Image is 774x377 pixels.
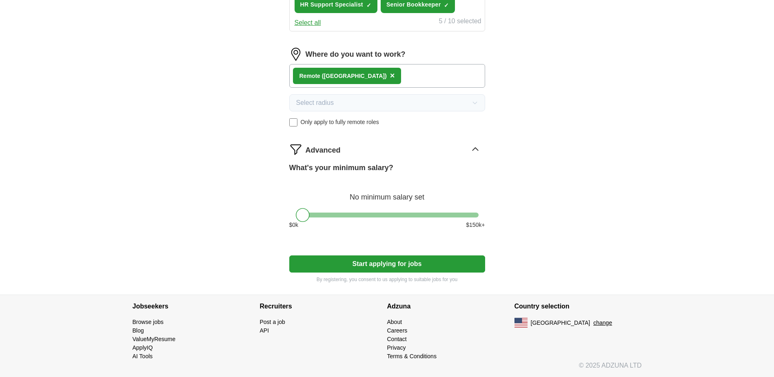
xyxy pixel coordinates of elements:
[289,48,302,61] img: location.png
[444,2,449,9] span: ✓
[387,353,437,359] a: Terms & Conditions
[289,183,485,203] div: No minimum salary set
[133,336,176,342] a: ValueMyResume
[289,94,485,111] button: Select radius
[296,98,334,108] span: Select radius
[289,221,299,229] span: $ 0 k
[301,118,379,126] span: Only apply to fully remote roles
[299,72,387,80] div: Remote ([GEOGRAPHIC_DATA])
[133,319,164,325] a: Browse jobs
[295,18,321,28] button: Select all
[133,353,153,359] a: AI Tools
[387,344,406,351] a: Privacy
[300,0,363,9] span: HR Support Specialist
[390,70,395,82] button: ×
[289,162,393,173] label: What's your minimum salary?
[386,0,441,9] span: Senior Bookkeeper
[133,327,144,334] a: Blog
[387,336,407,342] a: Contact
[133,344,153,351] a: ApplyIQ
[531,319,590,327] span: [GEOGRAPHIC_DATA]
[306,49,406,60] label: Where do you want to work?
[260,319,285,325] a: Post a job
[289,276,485,283] p: By registering, you consent to us applying to suitable jobs for you
[289,143,302,156] img: filter
[466,221,485,229] span: $ 150 k+
[593,319,612,327] button: change
[439,16,481,28] div: 5 / 10 selected
[260,327,269,334] a: API
[387,327,408,334] a: Careers
[306,145,341,156] span: Advanced
[366,2,371,9] span: ✓
[390,71,395,80] span: ×
[387,319,402,325] a: About
[289,255,485,273] button: Start applying for jobs
[515,318,528,328] img: US flag
[515,295,642,318] h4: Country selection
[289,118,297,126] input: Only apply to fully remote roles
[126,361,648,377] div: © 2025 ADZUNA LTD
